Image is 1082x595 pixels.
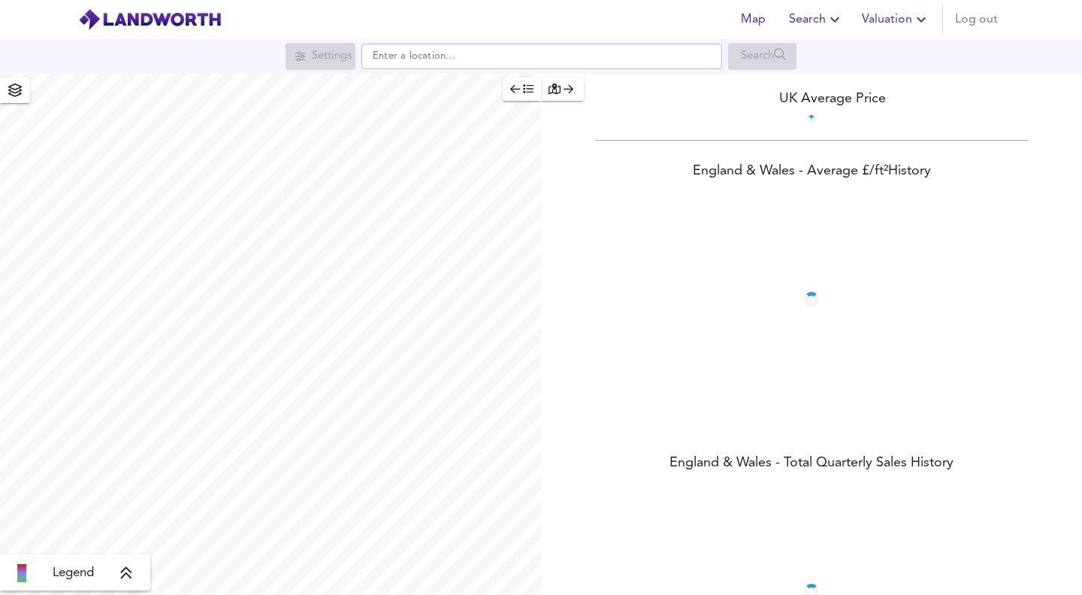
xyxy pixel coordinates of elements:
[789,9,844,30] span: Search
[955,9,998,30] span: Log out
[78,8,222,31] img: logo
[541,162,1082,183] div: England & Wales - Average £/ ft² History
[729,5,777,35] button: Map
[361,44,722,69] input: Enter a location...
[286,43,355,70] div: Search for a location first or explore the map
[856,5,936,35] button: Valuation
[949,5,1004,35] button: Log out
[541,89,1082,109] div: UK Average Price
[53,564,94,582] span: Legend
[783,5,850,35] button: Search
[728,43,796,70] div: Search for a location first or explore the map
[541,454,1082,475] div: England & Wales - Total Quarterly Sales History
[862,9,930,30] span: Valuation
[735,9,771,30] span: Map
